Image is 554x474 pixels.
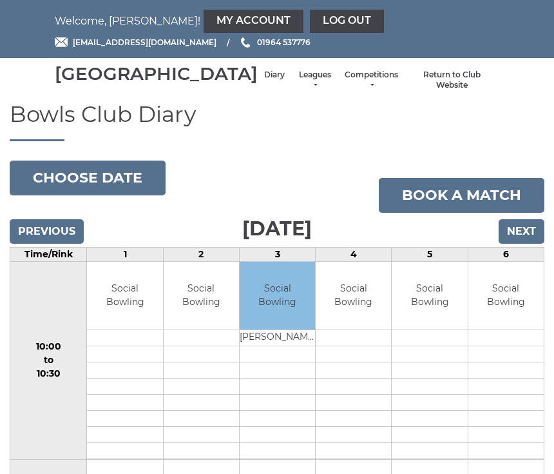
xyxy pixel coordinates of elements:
[55,64,258,84] div: [GEOGRAPHIC_DATA]
[499,219,544,244] input: Next
[241,37,250,48] img: Phone us
[392,248,468,262] td: 5
[264,70,285,81] a: Diary
[73,37,216,47] span: [EMAIL_ADDRESS][DOMAIN_NAME]
[392,262,467,330] td: Social Bowling
[240,262,315,330] td: Social Bowling
[163,248,239,262] td: 2
[239,36,310,48] a: Phone us 01964 537776
[316,262,391,330] td: Social Bowling
[10,103,544,141] h1: Bowls Club Diary
[87,248,163,262] td: 1
[10,248,87,262] td: Time/Rink
[10,262,87,460] td: 10:00 to 10:30
[468,248,544,262] td: 6
[468,262,544,330] td: Social Bowling
[55,37,68,47] img: Email
[240,330,315,346] td: [PERSON_NAME]
[257,37,310,47] span: 01964 537776
[316,248,392,262] td: 4
[10,219,84,244] input: Previous
[55,10,499,33] nav: Welcome, [PERSON_NAME]!
[204,10,303,33] a: My Account
[164,262,239,330] td: Social Bowling
[55,36,216,48] a: Email [EMAIL_ADDRESS][DOMAIN_NAME]
[345,70,398,91] a: Competitions
[310,10,384,33] a: Log out
[379,178,544,213] a: Book a match
[87,262,162,330] td: Social Bowling
[10,161,166,195] button: Choose date
[411,70,493,91] a: Return to Club Website
[239,248,315,262] td: 3
[298,70,332,91] a: Leagues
